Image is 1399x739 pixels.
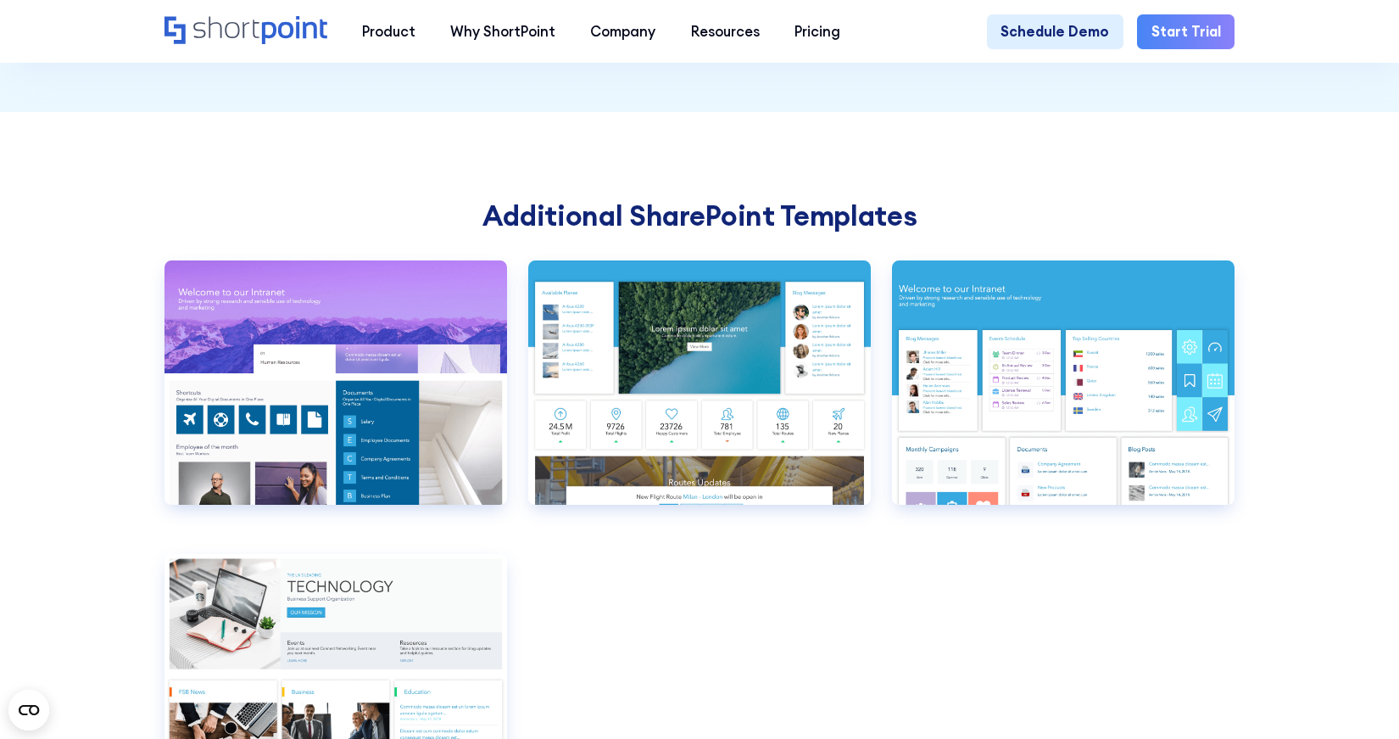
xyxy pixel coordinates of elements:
[794,21,840,42] div: Pricing
[892,260,1235,534] a: Custom Layout 3
[987,14,1123,49] a: Schedule Demo
[691,21,760,42] div: Resources
[433,14,573,49] a: Why ShortPoint
[1137,14,1235,49] a: Start Trial
[590,21,655,42] div: Company
[164,260,507,534] a: Custom Layout 1
[573,14,673,49] a: Company
[777,14,857,49] a: Pricing
[362,21,415,42] div: Product
[344,14,432,49] a: Product
[8,690,49,731] button: Open CMP widget
[450,21,555,42] div: Why ShortPoint
[164,16,327,47] a: Home
[1094,542,1399,739] iframe: Chat Widget
[673,14,777,49] a: Resources
[164,199,1235,232] h2: Additional SharePoint Templates
[528,260,871,534] a: Custom Layout 2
